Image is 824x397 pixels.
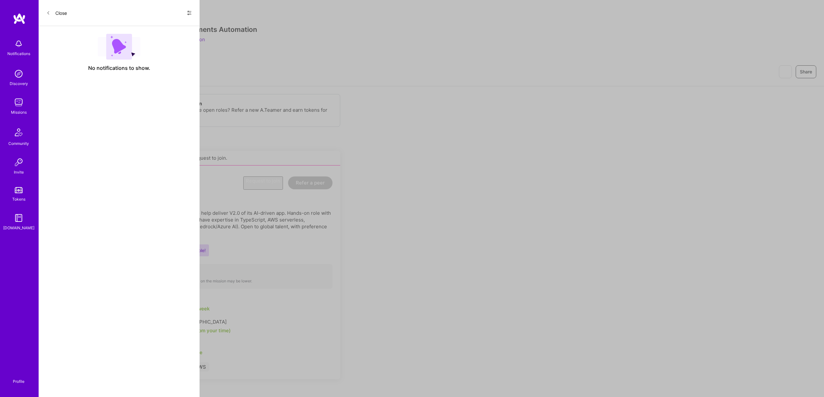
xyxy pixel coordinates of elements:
img: Community [11,125,26,140]
button: Close [46,8,67,18]
div: Notifications [7,50,30,57]
div: [DOMAIN_NAME] [3,224,34,231]
img: guide book [12,212,25,224]
div: Profile [13,378,24,384]
div: Community [8,140,29,147]
span: No notifications to show. [88,65,150,71]
img: logo [13,13,26,24]
div: Missions [11,109,27,116]
img: tokens [15,187,23,193]
img: teamwork [12,96,25,109]
div: Discovery [10,80,28,87]
img: Invite [12,156,25,169]
img: discovery [12,67,25,80]
div: Tokens [12,196,25,203]
a: Profile [11,371,27,384]
div: Invite [14,169,24,175]
img: empty [98,34,140,60]
img: bell [12,37,25,50]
